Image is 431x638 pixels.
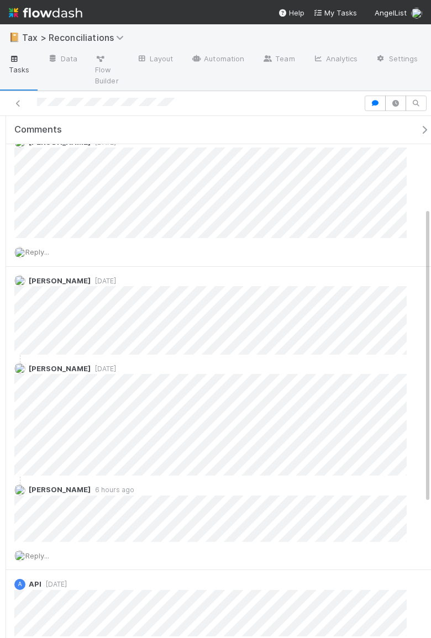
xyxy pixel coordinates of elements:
span: Comments [14,124,62,135]
span: [DATE] [91,277,116,285]
span: Tax > Reconciliations [22,32,129,43]
span: [DATE] [91,138,116,146]
a: Analytics [304,51,367,68]
span: API [29,579,41,588]
a: Layout [128,51,182,68]
span: Reply... [25,247,49,256]
img: avatar_711f55b7-5a46-40da-996f-bc93b6b86381.png [14,363,25,374]
img: logo-inverted-e16ddd16eac7371096b0.svg [9,3,82,22]
img: avatar_85833754-9fc2-4f19-a44b-7938606ee299.png [411,8,422,19]
span: My Tasks [313,8,357,17]
span: 6 hours ago [91,486,134,494]
span: [PERSON_NAME] [29,276,91,285]
span: A [18,581,22,587]
a: Flow Builder [86,51,128,91]
a: Automation [182,51,253,68]
div: API [14,579,25,590]
a: My Tasks [313,7,357,18]
span: Flow Builder [95,53,119,86]
span: Tasks [9,53,30,75]
img: avatar_85833754-9fc2-4f19-a44b-7938606ee299.png [14,550,25,561]
img: avatar_711f55b7-5a46-40da-996f-bc93b6b86381.png [14,484,25,495]
a: Settings [367,51,427,68]
div: Help [278,7,304,18]
span: [PERSON_NAME] [29,485,91,494]
img: avatar_85833754-9fc2-4f19-a44b-7938606ee299.png [14,247,25,258]
span: [DATE] [41,580,67,588]
span: [DATE] [91,365,116,373]
span: [PERSON_NAME] [29,138,91,146]
span: 📔 [9,33,20,42]
span: AngelList [375,8,407,17]
img: avatar_85833754-9fc2-4f19-a44b-7938606ee299.png [14,275,25,286]
a: Data [39,51,86,68]
a: Team [253,51,303,68]
span: Reply... [25,551,49,560]
span: [PERSON_NAME] [29,364,91,373]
